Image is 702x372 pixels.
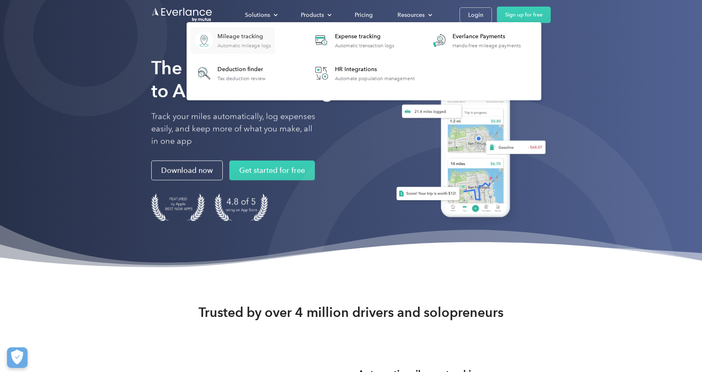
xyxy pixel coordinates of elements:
img: Badge for Featured by Apple Best New Apps [151,194,205,221]
div: Tax deduction review [217,76,266,81]
div: Products [293,8,338,22]
a: Download now [151,161,223,180]
a: Login [460,7,492,23]
img: 4.9 out of 5 stars on the app store [215,194,268,221]
a: Deduction finderTax deduction review [191,60,270,87]
div: HR Integrations [335,65,415,74]
a: Sign up for free [497,7,551,23]
a: Get started for free [229,161,315,180]
a: Mileage trackingAutomatic mileage logs [191,27,275,54]
div: Automate population management [335,76,415,81]
p: Track your miles automatically, log expenses easily, and keep more of what you make, all in one app [151,111,316,148]
button: Cookies Settings [7,347,28,368]
a: Pricing [346,8,381,22]
strong: The Mileage Tracking App to Automate Your Logs [151,57,369,102]
a: Everlance PaymentsHands-free mileage payments [426,27,525,54]
div: Mileage tracking [217,32,271,41]
div: Pricing [355,10,373,20]
div: Solutions [245,10,270,20]
a: Go to homepage [151,7,213,23]
div: Expense tracking [335,32,394,41]
div: Solutions [237,8,284,22]
div: Everlance Payments [453,32,521,41]
nav: Products [187,22,541,100]
a: Expense trackingAutomatic transaction logs [308,27,398,54]
div: Products [301,10,324,20]
div: Automatic mileage logs [217,43,271,49]
div: Automatic transaction logs [335,43,394,49]
div: Hands-free mileage payments [453,43,521,49]
strong: Trusted by over 4 million drivers and solopreneurs [199,304,503,321]
div: Resources [397,10,425,20]
div: Resources [389,8,439,22]
div: Login [468,10,483,20]
a: HR IntegrationsAutomate population management [308,60,419,87]
div: Deduction finder [217,65,266,74]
